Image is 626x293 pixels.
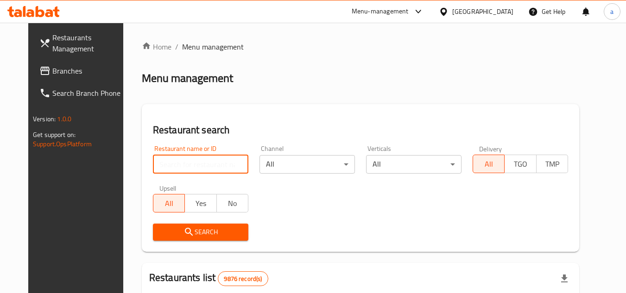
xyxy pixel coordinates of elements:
[221,197,245,210] span: No
[149,271,268,286] h2: Restaurants list
[352,6,409,17] div: Menu-management
[32,82,133,104] a: Search Branch Phone
[153,224,248,241] button: Search
[157,197,181,210] span: All
[33,113,56,125] span: Version:
[477,157,501,171] span: All
[57,113,71,125] span: 1.0.0
[553,268,575,290] div: Export file
[218,271,268,286] div: Total records count
[189,197,213,210] span: Yes
[52,87,126,99] span: Search Branch Phone
[473,155,505,173] button: All
[218,274,267,283] span: 9876 record(s)
[153,123,568,137] h2: Restaurant search
[32,26,133,60] a: Restaurants Management
[153,155,248,174] input: Search for restaurant name or ID..
[216,194,248,212] button: No
[142,41,171,52] a: Home
[33,129,76,141] span: Get support on:
[508,157,532,171] span: TGO
[33,138,92,150] a: Support.OpsPlatform
[142,41,579,52] nav: breadcrumb
[159,185,177,191] label: Upsell
[182,41,244,52] span: Menu management
[504,155,536,173] button: TGO
[540,157,564,171] span: TMP
[153,194,185,212] button: All
[452,6,513,17] div: [GEOGRAPHIC_DATA]
[366,155,462,174] div: All
[142,71,233,86] h2: Menu management
[610,6,613,17] span: a
[259,155,355,174] div: All
[160,226,241,238] span: Search
[175,41,178,52] li: /
[32,60,133,82] a: Branches
[479,145,502,152] label: Delivery
[52,65,126,76] span: Branches
[184,194,216,212] button: Yes
[536,155,568,173] button: TMP
[52,32,126,54] span: Restaurants Management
